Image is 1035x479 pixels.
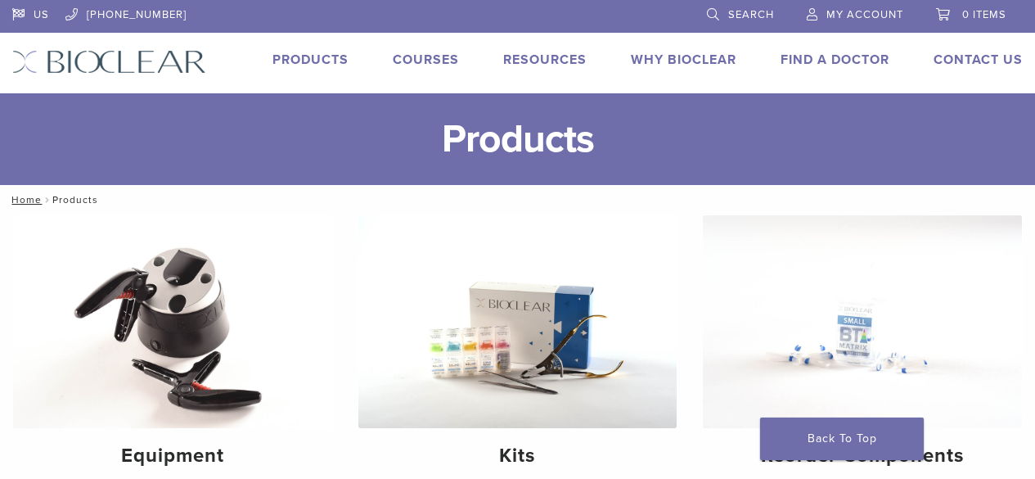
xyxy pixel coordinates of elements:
[716,441,1009,471] h4: Reorder Components
[26,441,319,471] h4: Equipment
[703,215,1022,428] img: Reorder Components
[272,52,349,68] a: Products
[371,441,664,471] h4: Kits
[760,418,924,460] a: Back To Top
[358,215,677,428] img: Kits
[13,215,332,428] img: Equipment
[728,8,774,21] span: Search
[962,8,1006,21] span: 0 items
[781,52,889,68] a: Find A Doctor
[631,52,736,68] a: Why Bioclear
[12,50,206,74] img: Bioclear
[7,194,42,206] a: Home
[42,196,52,204] span: /
[393,52,459,68] a: Courses
[503,52,587,68] a: Resources
[826,8,903,21] span: My Account
[934,52,1023,68] a: Contact Us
